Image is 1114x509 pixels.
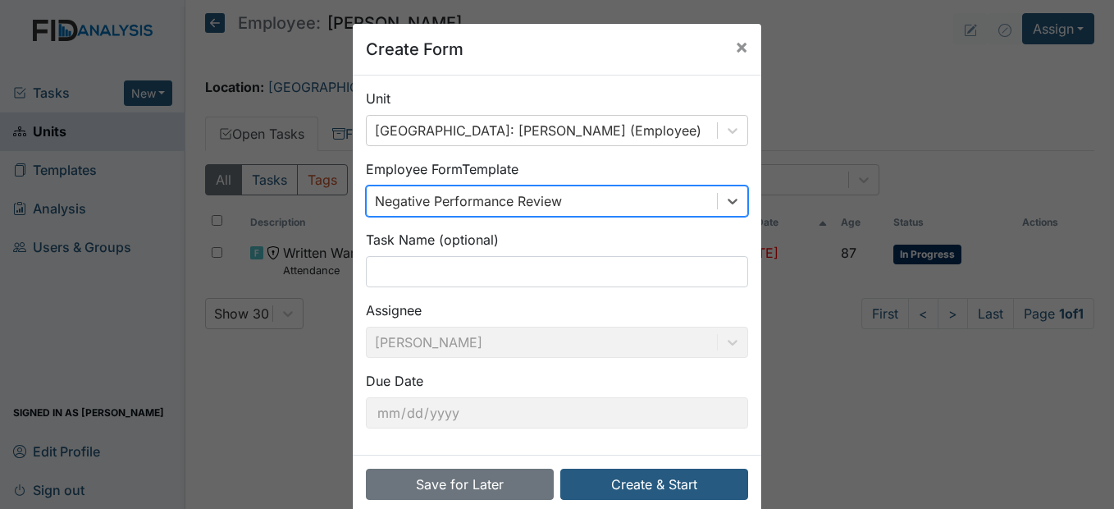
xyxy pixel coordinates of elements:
[366,371,423,391] label: Due Date
[366,469,554,500] button: Save for Later
[366,159,518,179] label: Employee Form Template
[366,230,499,250] label: Task Name (optional)
[366,37,463,62] h5: Create Form
[560,469,748,500] button: Create & Start
[375,121,701,140] div: [GEOGRAPHIC_DATA]: [PERSON_NAME] (Employee)
[366,89,390,108] label: Unit
[735,34,748,58] span: ×
[722,24,761,70] button: Close
[366,300,422,320] label: Assignee
[375,191,562,211] div: Negative Performance Review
